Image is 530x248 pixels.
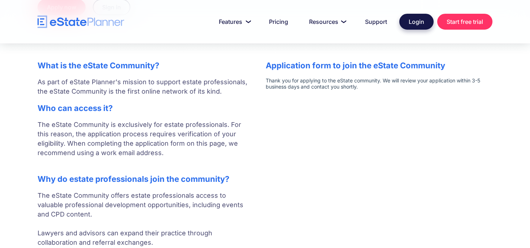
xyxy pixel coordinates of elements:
a: Login [399,14,434,30]
a: Start free trial [437,14,492,30]
a: Resources [300,14,353,29]
a: Pricing [260,14,297,29]
a: home [38,16,124,28]
h2: Who can access it? [38,103,251,113]
iframe: Form 0 [266,77,492,90]
h2: Application form to join the eState Community [266,61,492,70]
h2: What is the eState Community? [38,61,251,70]
a: Support [356,14,396,29]
p: As part of eState Planner's mission to support estate professionals, the eState Community is the ... [38,77,251,96]
h2: Why do estate professionals join the community? [38,174,251,184]
p: The eState Community is exclusively for estate professionals. For this reason, the application pr... [38,120,251,167]
a: Features [210,14,257,29]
